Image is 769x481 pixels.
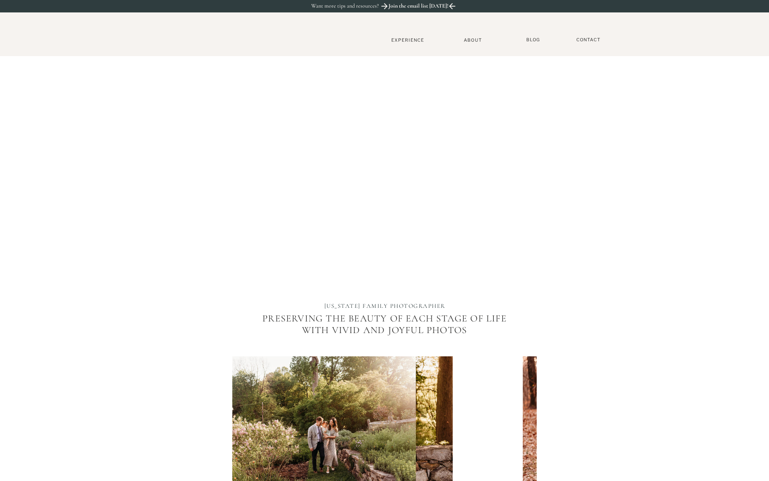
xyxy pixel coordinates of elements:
a: Join the email list [DATE]! [388,3,449,12]
a: About [461,37,485,42]
a: BLOG [523,37,543,43]
a: Experience [381,37,434,43]
p: Want more tips and resources? [311,3,396,10]
p: Preserving the beauty of each stage of life with vivid and joyful photos [256,313,513,363]
h1: [US_STATE] FAMILY PHOTOGRAPHER [299,302,470,311]
a: Contact [572,37,604,43]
